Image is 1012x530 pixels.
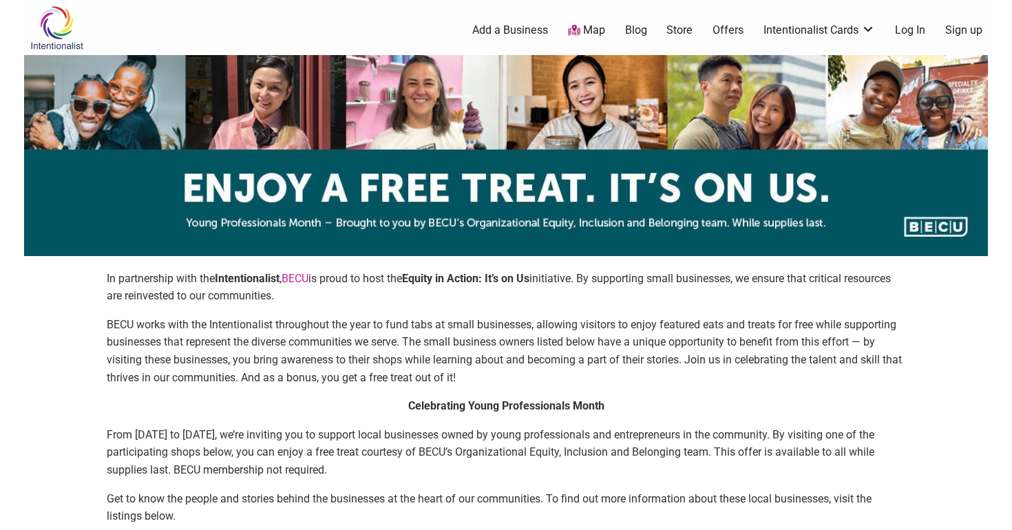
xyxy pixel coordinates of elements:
a: BECU [282,272,308,285]
a: Store [666,23,693,38]
p: In partnership with the , is proud to host the initiative. By supporting small businesses, we ens... [107,270,905,305]
img: Intentionalist [24,6,89,50]
strong: Intentionalist [215,272,280,285]
p: Get to know the people and stories behind the businesses at the heart of our communities. To find... [107,490,905,525]
a: Log In [895,23,925,38]
strong: Equity in Action: It’s on Us [402,272,529,285]
p: From [DATE] to [DATE], we’re inviting you to support local businesses owned by young professional... [107,426,905,479]
a: Map [568,23,605,39]
img: sponsor logo [24,55,988,256]
p: BECU works with the Intentionalist throughout the year to fund tabs at small businesses, allowing... [107,316,905,386]
a: Sign up [945,23,982,38]
strong: Celebrating Young Professionals Month [408,399,604,412]
a: Add a Business [472,23,548,38]
a: Blog [625,23,647,38]
a: Offers [713,23,744,38]
a: Intentionalist Cards [763,23,875,38]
